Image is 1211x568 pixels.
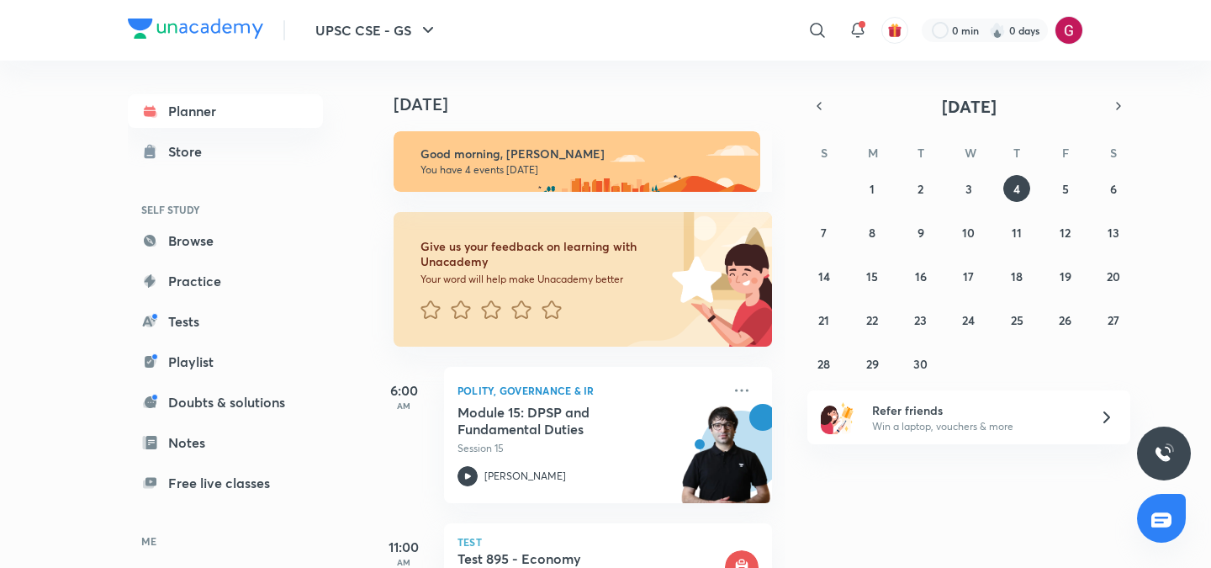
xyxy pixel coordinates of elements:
img: morning [394,131,760,192]
abbr: September 4, 2025 [1013,181,1020,197]
h5: 11:00 [370,537,437,557]
a: Notes [128,426,323,459]
button: September 10, 2025 [955,219,982,246]
abbr: September 9, 2025 [918,225,924,241]
h6: Refer friends [872,401,1079,419]
h6: SELF STUDY [128,195,323,224]
h5: 6:00 [370,380,437,401]
p: AM [370,401,437,411]
a: Playlist [128,345,323,379]
abbr: September 16, 2025 [915,268,927,284]
img: unacademy [680,404,772,520]
a: Doubts & solutions [128,385,323,419]
p: Session 15 [457,441,722,456]
button: September 11, 2025 [1003,219,1030,246]
abbr: September 19, 2025 [1060,268,1071,284]
button: September 6, 2025 [1100,175,1127,202]
img: avatar [887,23,902,38]
a: Company Logo [128,19,263,43]
button: September 9, 2025 [907,219,934,246]
span: [DATE] [942,95,997,118]
abbr: Sunday [821,145,828,161]
abbr: September 26, 2025 [1059,312,1071,328]
button: September 18, 2025 [1003,263,1030,289]
a: Browse [128,224,323,257]
img: Company Logo [128,19,263,39]
abbr: Thursday [1013,145,1020,161]
button: September 8, 2025 [859,219,886,246]
button: September 12, 2025 [1052,219,1079,246]
button: September 5, 2025 [1052,175,1079,202]
button: September 24, 2025 [955,306,982,333]
a: Tests [128,305,323,338]
h4: [DATE] [394,94,789,114]
h5: Module 15: DPSP and Fundamental Duties [457,404,667,438]
h5: Test 895 - Economy [457,550,722,567]
p: Win a laptop, vouchers & more [872,419,1079,434]
img: Gargi Goswami [1055,16,1083,45]
p: Test [457,537,759,547]
abbr: September 6, 2025 [1110,181,1117,197]
abbr: Tuesday [918,145,924,161]
a: Free live classes [128,466,323,500]
abbr: September 1, 2025 [870,181,875,197]
p: Your word will help make Unacademy better [420,273,666,286]
abbr: September 8, 2025 [869,225,875,241]
abbr: September 15, 2025 [866,268,878,284]
button: September 20, 2025 [1100,263,1127,289]
abbr: Monday [868,145,878,161]
abbr: September 7, 2025 [821,225,827,241]
button: September 15, 2025 [859,263,886,289]
button: September 19, 2025 [1052,263,1079,289]
abbr: September 14, 2025 [818,268,830,284]
button: September 22, 2025 [859,306,886,333]
button: UPSC CSE - GS [305,13,448,47]
abbr: September 5, 2025 [1062,181,1069,197]
button: September 26, 2025 [1052,306,1079,333]
button: September 29, 2025 [859,350,886,377]
abbr: September 29, 2025 [866,356,879,372]
a: Store [128,135,323,168]
button: September 1, 2025 [859,175,886,202]
abbr: September 27, 2025 [1108,312,1119,328]
abbr: September 22, 2025 [866,312,878,328]
p: You have 4 events [DATE] [420,163,745,177]
h6: Good morning, [PERSON_NAME] [420,146,745,162]
abbr: September 23, 2025 [914,312,927,328]
button: September 17, 2025 [955,263,982,289]
p: Polity, Governance & IR [457,380,722,401]
p: AM [370,557,437,567]
button: September 28, 2025 [811,350,838,377]
img: referral [821,401,854,434]
button: September 23, 2025 [907,306,934,333]
abbr: September 25, 2025 [1011,312,1023,328]
h6: Give us your feedback on learning with Unacademy [420,239,666,269]
abbr: Wednesday [965,145,976,161]
abbr: September 17, 2025 [963,268,974,284]
img: streak [989,22,1006,39]
button: September 25, 2025 [1003,306,1030,333]
button: September 4, 2025 [1003,175,1030,202]
button: September 16, 2025 [907,263,934,289]
abbr: Saturday [1110,145,1117,161]
abbr: September 18, 2025 [1011,268,1023,284]
button: avatar [881,17,908,44]
abbr: September 11, 2025 [1012,225,1022,241]
abbr: September 3, 2025 [965,181,972,197]
button: September 21, 2025 [811,306,838,333]
div: Store [168,141,212,162]
abbr: September 13, 2025 [1108,225,1119,241]
abbr: September 24, 2025 [962,312,975,328]
abbr: September 30, 2025 [913,356,928,372]
h6: ME [128,527,323,555]
button: September 30, 2025 [907,350,934,377]
abbr: September 28, 2025 [817,356,830,372]
button: [DATE] [831,94,1107,118]
button: September 3, 2025 [955,175,982,202]
abbr: September 12, 2025 [1060,225,1071,241]
abbr: September 10, 2025 [962,225,975,241]
button: September 13, 2025 [1100,219,1127,246]
abbr: September 20, 2025 [1107,268,1120,284]
a: Planner [128,94,323,128]
abbr: Friday [1062,145,1069,161]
